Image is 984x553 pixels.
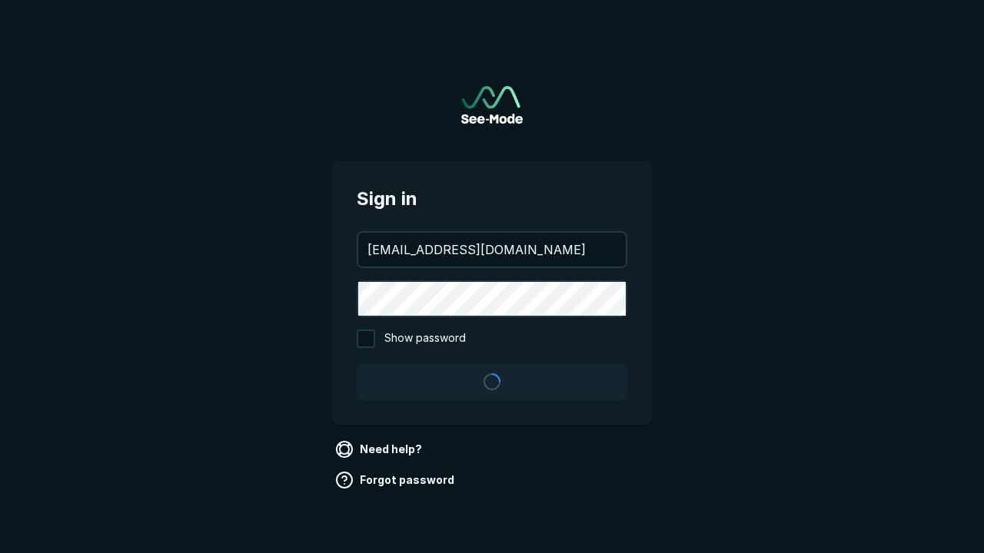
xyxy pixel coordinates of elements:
img: See-Mode Logo [461,86,523,124]
a: Go to sign in [461,86,523,124]
span: Sign in [357,185,627,213]
input: your@email.com [358,233,626,267]
span: Show password [384,329,466,348]
a: Forgot password [332,468,460,492]
a: Need help? [332,437,428,462]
